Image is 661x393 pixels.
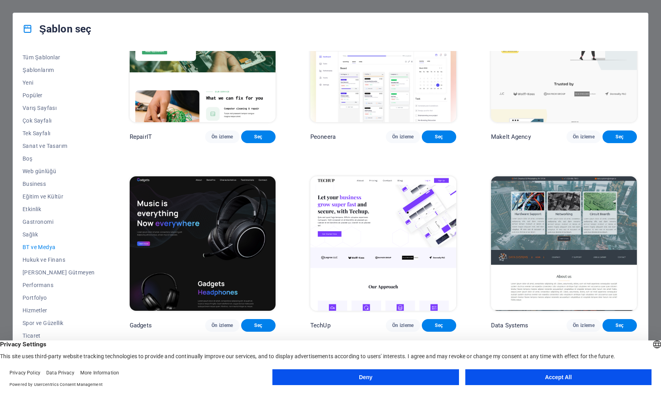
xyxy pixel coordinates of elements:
span: Ön izleme [573,322,595,329]
button: Web günlüğü [23,165,95,178]
span: Eğitim ve Kültür [23,193,95,200]
span: Seç [428,322,450,329]
span: Ön izleme [392,134,414,140]
button: Etkinlik [23,203,95,215]
span: Hukuk ve Finans [23,257,95,263]
img: Gadgets [130,176,276,311]
span: Sanat ve Tasarım [23,143,95,149]
span: Ticaret [23,333,95,339]
button: Gastronomi [23,215,95,228]
span: Seç [247,322,269,329]
button: Portfolyo [23,291,95,304]
button: Performans [23,279,95,291]
span: Seç [609,134,631,140]
button: BT ve Medya [23,241,95,253]
span: Tek Sayfalı [23,130,95,136]
span: Web günlüğü [23,168,95,174]
span: Spor ve Güzellik [23,320,95,326]
span: Varış Sayfası [23,105,95,111]
button: Seç [241,319,276,332]
button: Çok Sayfalı [23,114,95,127]
span: Hizmetler [23,307,95,314]
img: Data Systems [491,176,637,311]
span: [PERSON_NAME] Gütmeyen [23,269,95,276]
span: Gastronomi [23,219,95,225]
span: Business [23,181,95,187]
button: Spor ve Güzellik [23,317,95,329]
span: Yeni [23,79,95,86]
button: Ön izleme [386,319,420,332]
p: Data Systems [491,321,529,329]
button: Eğitim ve Kültür [23,190,95,203]
button: Boş [23,152,95,165]
button: Seç [602,130,637,143]
button: Hizmetler [23,304,95,317]
h4: Şablon seç [23,23,91,35]
button: Tüm Şablonlar [23,51,95,64]
span: Seç [247,134,269,140]
span: Seç [609,322,631,329]
span: Sağlık [23,231,95,238]
p: TechUp [310,321,330,329]
button: Sanat ve Tasarım [23,140,95,152]
button: Seç [241,130,276,143]
span: Boş [23,155,95,162]
button: Seç [422,319,456,332]
button: Ön izleme [205,130,240,143]
span: Çok Sayfalı [23,117,95,124]
button: Tek Sayfalı [23,127,95,140]
button: Ön izleme [205,319,240,332]
p: Gadgets [130,321,152,329]
span: Ön izleme [212,322,233,329]
button: Seç [422,130,456,143]
button: Business [23,178,95,190]
span: Etkinlik [23,206,95,212]
button: Hukuk ve Finans [23,253,95,266]
button: Ön izleme [567,319,601,332]
button: Ön izleme [386,130,420,143]
button: Şablonlarım [23,64,95,76]
p: RepairIT [130,133,152,141]
p: Peoneera [310,133,336,141]
span: Performans [23,282,95,288]
span: Şablonlarım [23,67,95,73]
span: Seç [428,134,450,140]
button: Sağlık [23,228,95,241]
span: Popüler [23,92,95,98]
span: Portfolyo [23,295,95,301]
span: Ön izleme [212,134,233,140]
button: Ön izleme [567,130,601,143]
button: Ticaret [23,329,95,342]
button: Seç [602,319,637,332]
button: Varış Sayfası [23,102,95,114]
button: Popüler [23,89,95,102]
span: Ön izleme [573,134,595,140]
button: [PERSON_NAME] Gütmeyen [23,266,95,279]
img: TechUp [310,176,456,311]
span: Tüm Şablonlar [23,54,95,60]
span: BT ve Medya [23,244,95,250]
p: MakeIt Agency [491,133,531,141]
button: Yeni [23,76,95,89]
span: Ön izleme [392,322,414,329]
